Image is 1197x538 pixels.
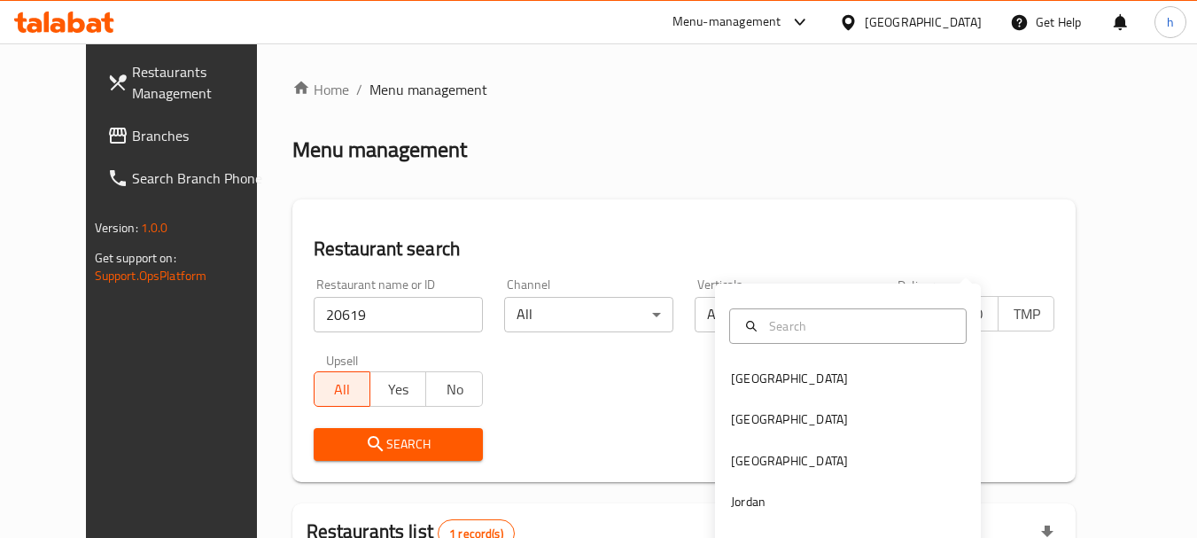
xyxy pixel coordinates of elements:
[1167,12,1174,32] span: h
[672,12,781,33] div: Menu-management
[292,79,349,100] a: Home
[425,371,482,407] button: No
[369,79,487,100] span: Menu management
[314,371,370,407] button: All
[314,236,1055,262] h2: Restaurant search
[95,246,176,269] span: Get support on:
[132,168,272,189] span: Search Branch Phone
[369,371,426,407] button: Yes
[898,278,942,291] label: Delivery
[93,114,286,157] a: Branches
[731,492,766,511] div: Jordan
[93,51,286,114] a: Restaurants Management
[695,297,864,332] div: All
[865,12,982,32] div: [GEOGRAPHIC_DATA]
[322,377,363,402] span: All
[141,216,168,239] span: 1.0.0
[762,316,955,336] input: Search
[504,297,673,332] div: All
[95,264,207,287] a: Support.OpsPlatform
[292,79,1077,100] nav: breadcrumb
[292,136,467,164] h2: Menu management
[328,433,469,456] span: Search
[132,125,272,146] span: Branches
[314,297,483,332] input: Search for restaurant name or ID..
[433,377,475,402] span: No
[731,451,848,471] div: [GEOGRAPHIC_DATA]
[731,369,848,388] div: [GEOGRAPHIC_DATA]
[1006,301,1047,327] span: TMP
[998,296,1054,331] button: TMP
[314,428,483,461] button: Search
[95,216,138,239] span: Version:
[326,354,359,366] label: Upsell
[377,377,419,402] span: Yes
[132,61,272,104] span: Restaurants Management
[731,409,848,429] div: [GEOGRAPHIC_DATA]
[356,79,362,100] li: /
[93,157,286,199] a: Search Branch Phone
